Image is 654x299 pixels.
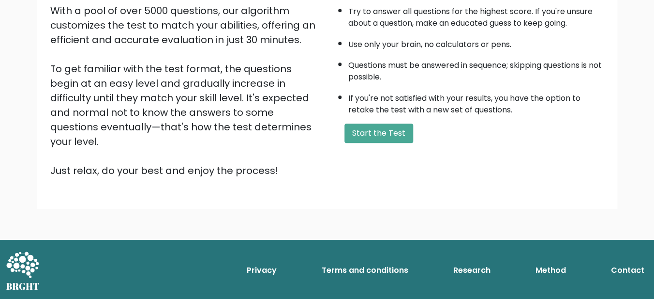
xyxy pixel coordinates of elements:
li: Questions must be answered in sequence; skipping questions is not possible. [348,55,604,83]
li: Try to answer all questions for the highest score. If you're unsure about a question, make an edu... [348,1,604,29]
a: Method [532,261,570,280]
li: Use only your brain, no calculators or pens. [348,34,604,50]
li: If you're not satisfied with your results, you have the option to retake the test with a new set ... [348,88,604,116]
a: Terms and conditions [318,261,412,280]
a: Research [449,261,494,280]
a: Contact [607,261,648,280]
button: Start the Test [344,124,413,143]
a: Privacy [243,261,281,280]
